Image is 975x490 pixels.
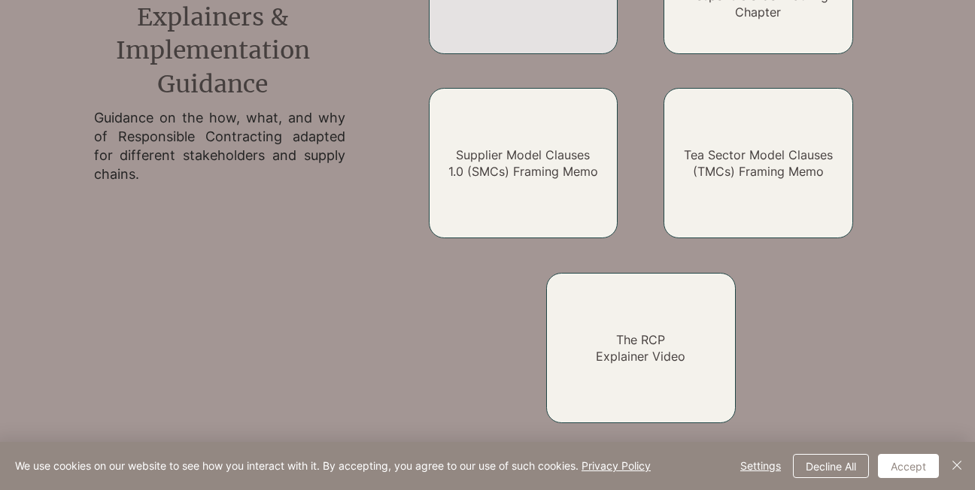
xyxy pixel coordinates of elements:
[596,332,685,364] a: The RCPExplainer Video
[948,456,966,474] img: Close
[94,108,346,184] h2: Guidance on the how, what, and why of Responsible Contracting adapted for different stakeholders ...
[948,454,966,478] button: Close
[448,147,598,179] a: Supplier Model Clauses 1.0 (SMCs) Framing Memo
[684,147,833,179] a: Tea Sector Model Clauses (TMCs) Framing Memo
[582,459,651,472] a: Privacy Policy
[15,459,651,473] span: We use cookies on our website to see how you interact with it. By accepting, you agree to our use...
[740,455,781,477] span: Settings
[878,454,939,478] button: Accept
[793,454,869,478] button: Decline All
[116,2,310,100] span: Explainers & Implementation Guidance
